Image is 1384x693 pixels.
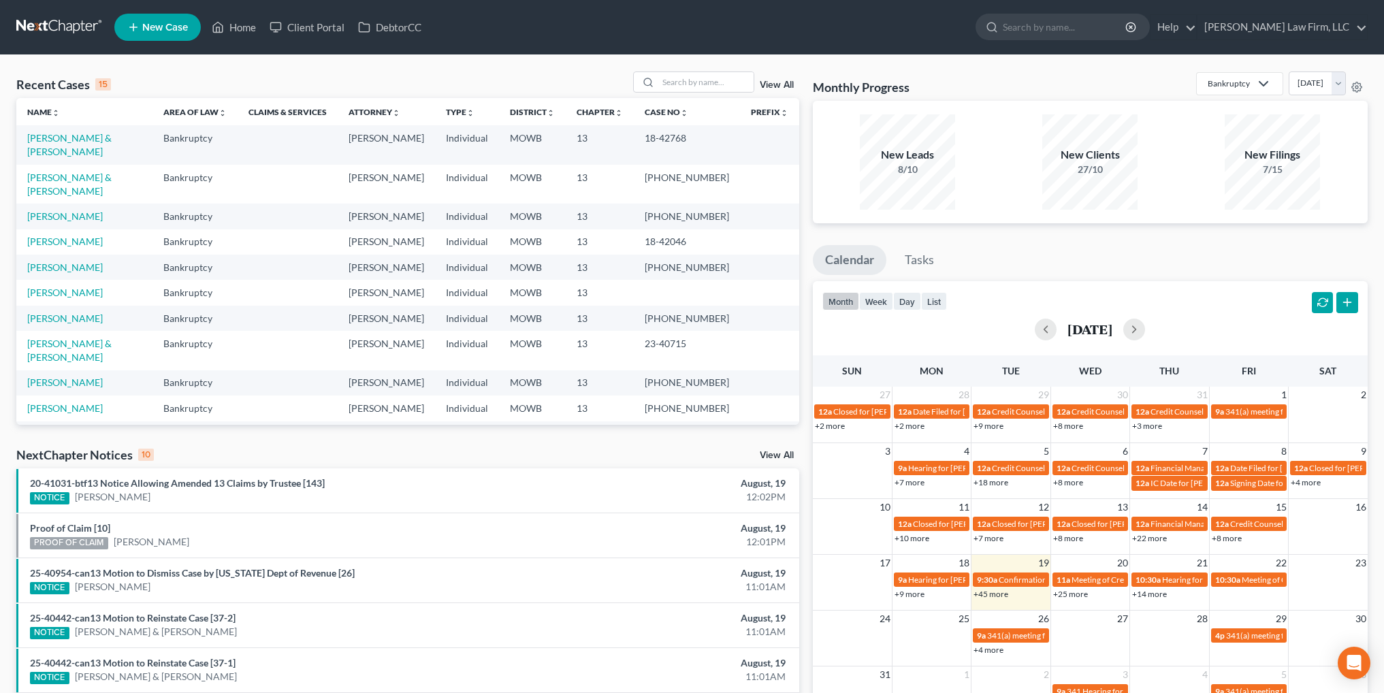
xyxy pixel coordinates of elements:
[338,396,435,421] td: [PERSON_NAME]
[30,657,236,668] a: 25-40442-can13 Motion to Reinstate Case [37-1]
[1132,589,1167,599] a: +14 more
[1116,555,1129,571] span: 20
[435,370,499,396] td: Individual
[1215,478,1229,488] span: 12a
[349,107,400,117] a: Attorneyunfold_more
[615,109,623,117] i: unfold_more
[957,387,971,403] span: 28
[1072,575,1223,585] span: Meeting of Creditors for [PERSON_NAME]
[1242,365,1256,376] span: Fri
[499,331,566,370] td: MOWB
[27,172,112,197] a: [PERSON_NAME] & [PERSON_NAME]
[30,612,236,624] a: 25-40442-can13 Motion to Reinstate Case [37-2]
[27,236,103,247] a: [PERSON_NAME]
[543,656,786,670] div: August, 19
[435,280,499,305] td: Individual
[992,463,1133,473] span: Credit Counseling for [PERSON_NAME]
[1280,443,1288,460] span: 8
[833,406,1008,417] span: Closed for [PERSON_NAME] & [PERSON_NAME]
[1159,365,1179,376] span: Thu
[1003,14,1127,39] input: Search by name...
[1116,499,1129,515] span: 13
[547,109,555,117] i: unfold_more
[1132,421,1162,431] a: +3 more
[566,204,634,229] td: 13
[163,107,227,117] a: Area of Lawunfold_more
[813,79,910,95] h3: Monthly Progress
[1042,147,1138,163] div: New Clients
[898,519,912,529] span: 12a
[1215,406,1224,417] span: 9a
[634,229,740,255] td: 18-42046
[338,255,435,280] td: [PERSON_NAME]
[895,477,924,487] a: +7 more
[543,625,786,639] div: 11:01AM
[499,255,566,280] td: MOWB
[566,331,634,370] td: 13
[543,535,786,549] div: 12:01PM
[499,370,566,396] td: MOWB
[27,402,103,414] a: [PERSON_NAME]
[446,107,474,117] a: Typeunfold_more
[338,229,435,255] td: [PERSON_NAME]
[1354,499,1368,515] span: 16
[1150,519,1309,529] span: Financial Management for [PERSON_NAME]
[27,312,103,324] a: [PERSON_NAME]
[566,370,634,396] td: 13
[1136,463,1149,473] span: 12a
[760,451,794,460] a: View All
[338,165,435,204] td: [PERSON_NAME]
[813,245,886,275] a: Calendar
[1291,477,1321,487] a: +4 more
[634,396,740,421] td: [PHONE_NUMBER]
[1230,478,1352,488] span: Signing Date for [PERSON_NAME]
[878,499,892,515] span: 10
[977,463,991,473] span: 12a
[1136,575,1161,585] span: 10:30a
[860,163,955,176] div: 8/10
[566,280,634,305] td: 13
[1195,499,1209,515] span: 14
[1195,611,1209,627] span: 28
[1072,463,1213,473] span: Credit Counseling for [PERSON_NAME]
[435,331,499,370] td: Individual
[27,261,103,273] a: [PERSON_NAME]
[152,204,238,229] td: Bankruptcy
[1072,519,1256,529] span: Closed for [PERSON_NAME][GEOGRAPHIC_DATA]
[1274,499,1288,515] span: 15
[566,125,634,164] td: 13
[435,125,499,164] td: Individual
[658,72,754,92] input: Search by name...
[1079,365,1101,376] span: Wed
[1195,387,1209,403] span: 31
[908,575,1014,585] span: Hearing for [PERSON_NAME]
[1053,533,1083,543] a: +8 more
[815,421,845,431] a: +2 more
[52,109,60,117] i: unfold_more
[963,666,971,683] span: 1
[973,421,1003,431] a: +9 more
[466,109,474,117] i: unfold_more
[751,107,788,117] a: Prefixunfold_more
[1201,443,1209,460] span: 7
[152,280,238,305] td: Bankruptcy
[1067,322,1112,336] h2: [DATE]
[543,670,786,683] div: 11:01AM
[895,533,929,543] a: +10 more
[1319,365,1336,376] span: Sat
[1150,406,1292,417] span: Credit Counseling for [PERSON_NAME]
[543,566,786,580] div: August, 19
[338,370,435,396] td: [PERSON_NAME]
[435,229,499,255] td: Individual
[219,109,227,117] i: unfold_more
[1201,666,1209,683] span: 4
[543,521,786,535] div: August, 19
[957,611,971,627] span: 25
[860,147,955,163] div: New Leads
[895,589,924,599] a: +9 more
[1150,463,1309,473] span: Financial Management for [PERSON_NAME]
[152,421,238,447] td: Bankruptcy
[1162,575,1278,585] span: Hearing for Priority Logistics Inc.
[878,611,892,627] span: 24
[913,406,1181,417] span: Date Filed for [GEOGRAPHIC_DATA][PERSON_NAME] & [PERSON_NAME]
